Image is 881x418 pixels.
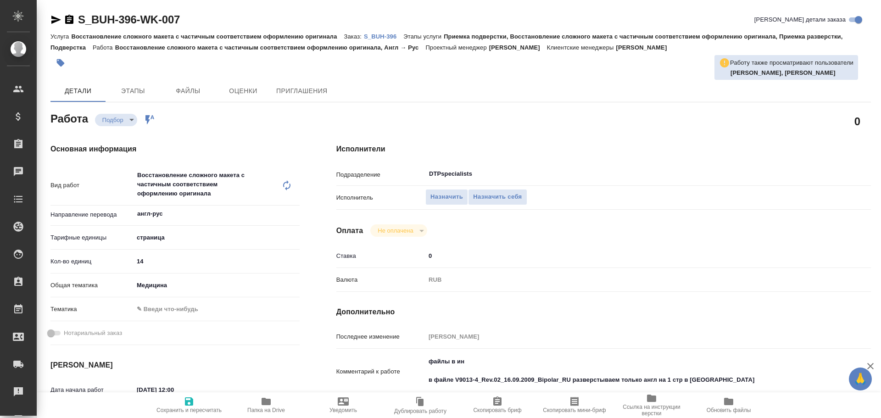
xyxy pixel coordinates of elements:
[853,369,868,389] span: 🙏
[115,44,426,51] p: Восстановление сложного макета с частичным соответствием оформлению оригинала, Англ → Рус
[166,85,210,97] span: Файлы
[754,15,846,24] span: [PERSON_NAME] детали заказа
[50,33,842,51] p: Приемка подверстки, Восстановление сложного макета с частичным соответствием оформлению оригинала...
[547,44,616,51] p: Клиентские менеджеры
[425,354,826,388] textarea: файлы в ин в файле V9013-4_Rev.02_16.09.2009_Bipolar_RU разверстываем только англ на 1 стр в [GEO...
[616,44,674,51] p: [PERSON_NAME]
[134,383,214,396] input: ✎ Введи что-нибудь
[336,367,425,376] p: Комментарий к работе
[276,85,328,97] span: Приглашения
[425,330,826,343] input: Пустое поле
[336,275,425,284] p: Валюта
[56,85,100,97] span: Детали
[821,173,823,175] button: Open
[64,329,122,338] span: Нотариальный заказ
[336,251,425,261] p: Ставка
[468,189,527,205] button: Назначить себя
[50,53,71,73] button: Добавить тэг
[50,233,134,242] p: Тарифные единицы
[425,249,826,262] input: ✎ Введи что-нибудь
[430,192,463,202] span: Назначить
[134,301,300,317] div: ✎ Введи что-нибудь
[50,33,71,40] p: Услуга
[394,408,446,414] span: Дублировать работу
[336,307,871,318] h4: Дополнительно
[247,407,285,413] span: Папка на Drive
[151,392,228,418] button: Сохранить и пересчитать
[50,110,88,126] h2: Работа
[329,407,357,413] span: Уведомить
[50,385,134,395] p: Дата начала работ
[336,193,425,202] p: Исполнитель
[425,272,826,288] div: RUB
[403,33,444,40] p: Этапы услуги
[613,392,690,418] button: Ссылка на инструкции верстки
[50,360,300,371] h4: [PERSON_NAME]
[543,407,606,413] span: Скопировать мини-бриф
[364,33,403,40] p: S_BUH-396
[336,332,425,341] p: Последнее изменение
[707,407,751,413] span: Обновить файлы
[370,224,427,237] div: Подбор
[473,407,521,413] span: Скопировать бриф
[71,33,344,40] p: Восстановление сложного макета с частичным соответствием оформлению оригинала
[137,305,289,314] div: ✎ Введи что-нибудь
[228,392,305,418] button: Папка на Drive
[425,189,468,205] button: Назначить
[375,227,416,234] button: Не оплачена
[854,113,860,129] h2: 0
[336,170,425,179] p: Подразделение
[730,58,853,67] p: Работу также просматривают пользователи
[78,13,180,26] a: S_BUH-396-WK-007
[382,392,459,418] button: Дублировать работу
[50,305,134,314] p: Тематика
[100,116,126,124] button: Подбор
[305,392,382,418] button: Уведомить
[690,392,767,418] button: Обновить файлы
[536,392,613,418] button: Скопировать мини-бриф
[489,44,547,51] p: [PERSON_NAME]
[50,281,134,290] p: Общая тематика
[50,181,134,190] p: Вид работ
[50,14,61,25] button: Скопировать ссылку для ЯМессенджера
[459,392,536,418] button: Скопировать бриф
[730,68,853,78] p: Trufanov Vladimir, Климентовский Константин
[156,407,222,413] span: Сохранить и пересчитать
[473,192,522,202] span: Назначить себя
[50,144,300,155] h4: Основная информация
[95,114,137,126] div: Подбор
[295,213,296,215] button: Open
[730,69,836,76] b: [PERSON_NAME], [PERSON_NAME]
[93,44,115,51] p: Работа
[134,230,300,245] div: страница
[336,225,363,236] h4: Оплата
[336,144,871,155] h4: Исполнители
[849,368,872,390] button: 🙏
[221,85,265,97] span: Оценки
[134,255,300,268] input: ✎ Введи что-нибудь
[111,85,155,97] span: Этапы
[619,404,685,417] span: Ссылка на инструкции верстки
[425,44,489,51] p: Проектный менеджер
[134,278,300,293] div: Медицина
[344,33,364,40] p: Заказ:
[364,32,403,40] a: S_BUH-396
[50,257,134,266] p: Кол-во единиц
[50,210,134,219] p: Направление перевода
[64,14,75,25] button: Скопировать ссылку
